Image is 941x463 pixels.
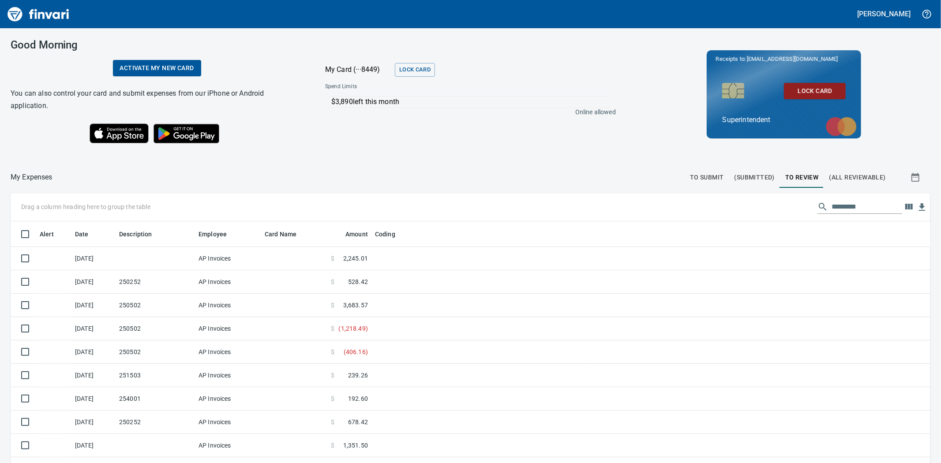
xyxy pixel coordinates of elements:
[195,434,261,457] td: AP Invoices
[265,229,308,239] span: Card Name
[195,247,261,270] td: AP Invoices
[399,65,431,75] span: Lock Card
[75,229,100,239] span: Date
[71,364,116,387] td: [DATE]
[195,411,261,434] td: AP Invoices
[716,55,852,63] p: Receipts to:
[858,9,911,19] h5: [PERSON_NAME]
[902,167,930,188] button: Show transactions within a particular date range
[344,347,368,356] span: ( 406.16 )
[113,60,201,76] a: Activate my new card
[348,394,368,403] span: 192.60
[375,229,395,239] span: Coding
[90,123,149,143] img: Download on the App Store
[325,64,391,75] p: My Card (···8449)
[722,115,846,125] p: Superintendent
[791,86,839,97] span: Lock Card
[331,394,334,403] span: $
[40,229,65,239] span: Alert
[331,254,334,263] span: $
[71,387,116,411] td: [DATE]
[690,172,724,183] span: To Submit
[71,340,116,364] td: [DATE]
[21,202,150,211] p: Drag a column heading here to group the table
[338,324,368,333] span: ( 1,218.49 )
[11,172,52,183] nav: breadcrumb
[116,340,195,364] td: 250502
[821,112,861,141] img: mastercard.svg
[345,229,368,239] span: Amount
[195,387,261,411] td: AP Invoices
[120,63,194,74] span: Activate my new card
[149,119,225,148] img: Get it on Google Play
[331,324,334,333] span: $
[375,229,407,239] span: Coding
[119,229,164,239] span: Description
[343,441,368,450] span: 1,351.50
[348,277,368,286] span: 528.42
[331,277,334,286] span: $
[71,294,116,317] td: [DATE]
[331,371,334,380] span: $
[71,247,116,270] td: [DATE]
[71,411,116,434] td: [DATE]
[71,434,116,457] td: [DATE]
[116,364,195,387] td: 251503
[116,270,195,294] td: 250252
[195,294,261,317] td: AP Invoices
[343,254,368,263] span: 2,245.01
[116,411,195,434] td: 250252
[784,83,846,99] button: Lock Card
[40,229,54,239] span: Alert
[785,172,819,183] span: To Review
[116,317,195,340] td: 250502
[325,82,486,91] span: Spend Limits
[331,347,334,356] span: $
[395,63,435,77] button: Lock Card
[735,172,775,183] span: (Submitted)
[116,387,195,411] td: 254001
[11,39,303,51] h3: Good Morning
[195,364,261,387] td: AP Invoices
[331,441,334,450] span: $
[195,317,261,340] td: AP Invoices
[75,229,89,239] span: Date
[331,97,610,107] p: $3,890 left this month
[11,172,52,183] p: My Expenses
[915,201,929,214] button: Download Table
[265,229,296,239] span: Card Name
[348,418,368,426] span: 678.42
[829,172,886,183] span: (All Reviewable)
[116,294,195,317] td: 250502
[348,371,368,380] span: 239.26
[331,301,334,310] span: $
[199,229,238,239] span: Employee
[71,317,116,340] td: [DATE]
[855,7,913,21] button: [PERSON_NAME]
[199,229,227,239] span: Employee
[119,229,152,239] span: Description
[746,55,839,63] span: [EMAIL_ADDRESS][DOMAIN_NAME]
[331,418,334,426] span: $
[195,340,261,364] td: AP Invoices
[5,4,71,25] img: Finvari
[195,270,261,294] td: AP Invoices
[318,108,616,116] p: Online allowed
[343,301,368,310] span: 3,683.57
[334,229,368,239] span: Amount
[11,87,303,112] h6: You can also control your card and submit expenses from our iPhone or Android application.
[71,270,116,294] td: [DATE]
